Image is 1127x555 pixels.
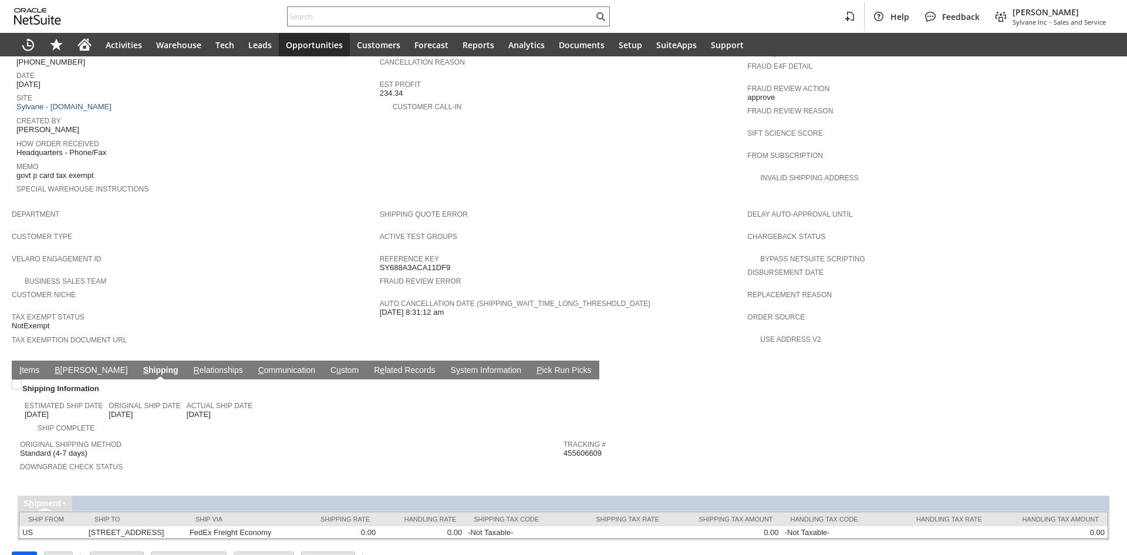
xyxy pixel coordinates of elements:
svg: Search [593,9,608,23]
div: Ship To [95,516,178,523]
a: Sift Science Score [747,129,822,137]
td: US [19,526,86,539]
div: Shipping Tax Rate [576,516,659,523]
a: Support [704,33,751,56]
span: I [19,365,22,375]
a: From Subscription [747,152,823,160]
a: Communication [255,365,318,376]
a: Fraud Review Action [747,85,829,93]
a: Opportunities [279,33,350,56]
span: [DATE] [109,410,133,419]
a: Original Ship Date [109,402,180,410]
a: Velaro Engagement ID [12,255,101,263]
a: Items [16,365,42,376]
a: Estimated Ship Date [25,402,103,410]
svg: Shortcuts [49,38,63,52]
a: Delay Auto-Approval Until [747,210,852,218]
a: Tracking # [563,440,606,449]
div: Shipping Tax Amount [677,516,773,523]
a: Analytics [501,33,552,56]
span: SuiteApps [656,39,697,51]
span: NotExempt [12,321,49,331]
span: 455606609 [563,449,602,458]
a: Tax Exemption Document URL [12,336,127,344]
span: Support [711,39,744,51]
span: Warehouse [156,39,201,51]
a: Use Address V2 [760,335,821,344]
a: Active Test Groups [380,233,457,241]
a: Ship Complete [38,424,95,432]
div: Shipping Rate [304,516,370,523]
div: Handling Tax Amount [1000,516,1099,523]
a: Reports [455,33,501,56]
td: 0.00 [991,526,1108,539]
input: Search [288,9,593,23]
td: [STREET_ADDRESS] [86,526,187,539]
span: Activities [106,39,142,51]
a: Order Source [747,313,805,321]
a: Setup [612,33,649,56]
span: 234.34 [380,89,403,98]
a: Reference Key [380,255,439,263]
span: approve [747,93,775,102]
a: Cancellation Reason [380,58,465,66]
span: h [29,499,34,508]
a: Related Records [371,365,438,376]
a: Department [12,210,60,218]
span: Help [890,11,909,22]
svg: logo [14,8,61,25]
div: Ship From [28,516,77,523]
a: Created By [16,117,61,125]
a: Customer Type [12,233,72,241]
a: SuiteApps [649,33,704,56]
span: [PERSON_NAME] [1013,6,1106,18]
span: - [1049,18,1051,26]
a: B[PERSON_NAME] [52,365,130,376]
span: Analytics [508,39,545,51]
a: Date [16,72,35,80]
div: Shipping Tax Code [474,516,559,523]
span: B [55,365,60,375]
span: [DATE] [187,410,211,419]
span: Sales and Service [1054,18,1106,26]
span: Documents [559,39,605,51]
a: Fraud E4F Detail [747,62,812,70]
span: Standard (4-7 days) [20,449,87,458]
a: Relationships [191,365,246,376]
span: C [258,365,264,375]
span: [PHONE_NUMBER] [16,58,85,67]
span: SY688A3ACA11DF9 [380,263,451,273]
span: Feedback [942,11,980,22]
span: govt p card tax exempt [16,171,94,180]
a: Warehouse [149,33,208,56]
td: -Not Taxable- [782,526,888,539]
a: Pick Run Picks [534,365,594,376]
a: Custom [328,365,362,376]
div: Shortcuts [42,33,70,56]
span: Reports [463,39,494,51]
a: Chargeback Status [747,233,825,241]
span: u [336,365,341,375]
a: Unrolled view on [1094,363,1108,377]
td: 0.00 [379,526,465,539]
span: Setup [619,39,642,51]
div: Shipping Information [20,382,559,395]
a: Bypass NetSuite Scripting [760,255,865,263]
td: 0.00 [295,526,379,539]
a: Shipment [23,499,61,508]
a: Invalid Shipping Address [760,174,858,182]
a: Shipping [140,365,181,376]
a: Original Shipping Method [20,440,122,449]
img: Unchecked [12,379,22,389]
a: Customer Niche [12,291,76,299]
span: [PERSON_NAME] [16,125,79,134]
svg: Recent Records [21,38,35,52]
a: Fraud Review Error [380,277,461,285]
a: System Information [448,365,525,376]
a: Fraud Review Reason [747,107,833,115]
span: S [143,365,149,375]
span: R [194,365,200,375]
a: Downgrade Check Status [20,463,123,471]
a: Sylvane - [DOMAIN_NAME] [16,102,114,111]
a: Home [70,33,99,56]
